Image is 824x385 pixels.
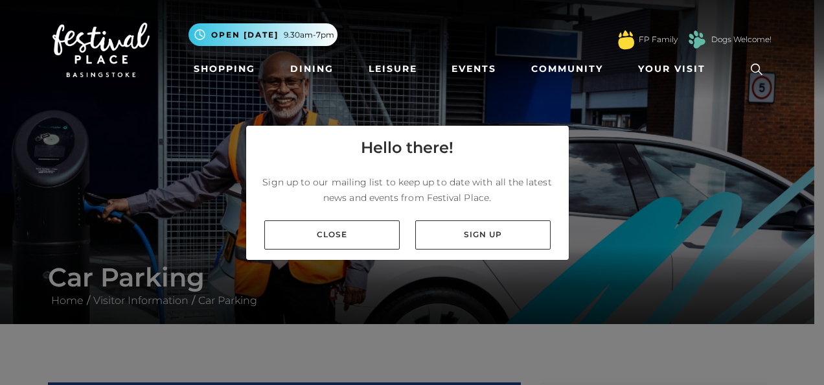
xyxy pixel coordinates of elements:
[638,62,705,76] span: Your Visit
[189,57,260,81] a: Shopping
[361,136,453,159] h4: Hello there!
[639,34,678,45] a: FP Family
[189,23,338,46] button: Open [DATE] 9.30am-7pm
[284,29,334,41] span: 9.30am-7pm
[363,57,422,81] a: Leisure
[285,57,339,81] a: Dining
[415,220,551,250] a: Sign up
[211,29,279,41] span: Open [DATE]
[711,34,772,45] a: Dogs Welcome!
[526,57,608,81] a: Community
[257,174,558,205] p: Sign up to our mailing list to keep up to date with all the latest news and events from Festival ...
[52,23,150,77] img: Festival Place Logo
[633,57,717,81] a: Your Visit
[446,57,501,81] a: Events
[264,220,400,250] a: Close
